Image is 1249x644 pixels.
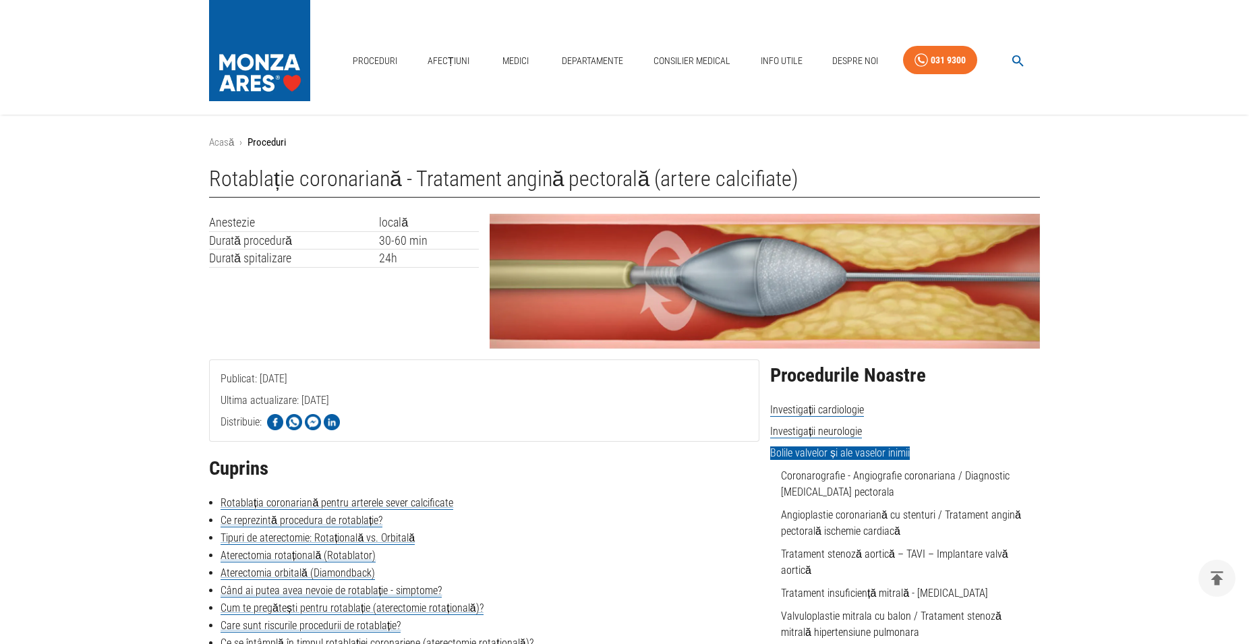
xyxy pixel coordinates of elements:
[221,584,442,597] a: Când ai putea avea nevoie de rotablație - simptome?
[490,214,1040,349] img: Rotablație coronariană - Tratament angină pectorală (artere calcifiate) | MONZA ARES
[267,414,283,430] img: Share on Facebook
[209,167,1040,198] h1: Rotablație coronariană - Tratament angină pectorală (artere calcifiate)
[221,566,375,580] a: Aterectomia orbitală (Diamondback)
[379,214,479,231] td: locală
[221,414,262,430] p: Distribuie:
[494,47,537,75] a: Medici
[1198,560,1236,597] button: delete
[209,231,379,250] td: Durată procedură
[221,394,329,461] span: Ultima actualizare: [DATE]
[648,47,736,75] a: Consilier Medical
[209,136,234,148] a: Acasă
[209,135,1040,150] nav: breadcrumb
[770,365,1040,386] h2: Procedurile Noastre
[770,403,864,417] span: Investigații cardiologie
[221,496,453,510] a: Rotablația coronariană pentru arterele sever calcificate
[209,214,379,231] td: Anestezie
[903,46,977,75] a: 031 9300
[827,47,883,75] a: Despre Noi
[221,602,484,615] a: Cum te pregătești pentru rotablație (aterectomie rotațională)?
[770,446,910,460] span: Bolile valvelor și ale vaselor inimii
[221,514,382,527] a: Ce reprezintă procedura de rotablație?
[221,531,415,545] a: Tipuri de aterectomie: Rotațională vs. Orbitală
[221,619,401,633] a: Care sunt riscurile procedurii de rotablație?
[347,47,403,75] a: Proceduri
[755,47,808,75] a: Info Utile
[781,508,1021,537] a: Angioplastie coronariană cu stenturi / Tratament angină pectorală ischemie cardiacă
[221,372,287,439] span: Publicat: [DATE]
[422,47,475,75] a: Afecțiuni
[931,52,966,69] div: 031 9300
[556,47,629,75] a: Departamente
[305,414,321,430] img: Share on Facebook Messenger
[221,549,376,562] a: Aterectomia rotațională (Rotablator)
[379,250,479,268] td: 24h
[781,587,988,599] a: Tratament insuficiență mitrală - [MEDICAL_DATA]
[781,469,1010,498] a: Coronarografie - Angiografie coronariana / Diagnostic [MEDICAL_DATA] pectorala
[286,414,302,430] img: Share on WhatsApp
[781,548,1008,577] a: Tratament stenoză aortică – TAVI – Implantare valvă aortică
[324,414,340,430] img: Share on LinkedIn
[770,425,862,438] span: Investigații neurologie
[209,250,379,268] td: Durată spitalizare
[209,458,759,479] h2: Cuprins
[248,135,286,150] p: Proceduri
[239,135,242,150] li: ›
[379,231,479,250] td: 30-60 min
[781,610,1001,639] a: Valvuloplastie mitrala cu balon / Tratament stenoză mitrală hipertensiune pulmonara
